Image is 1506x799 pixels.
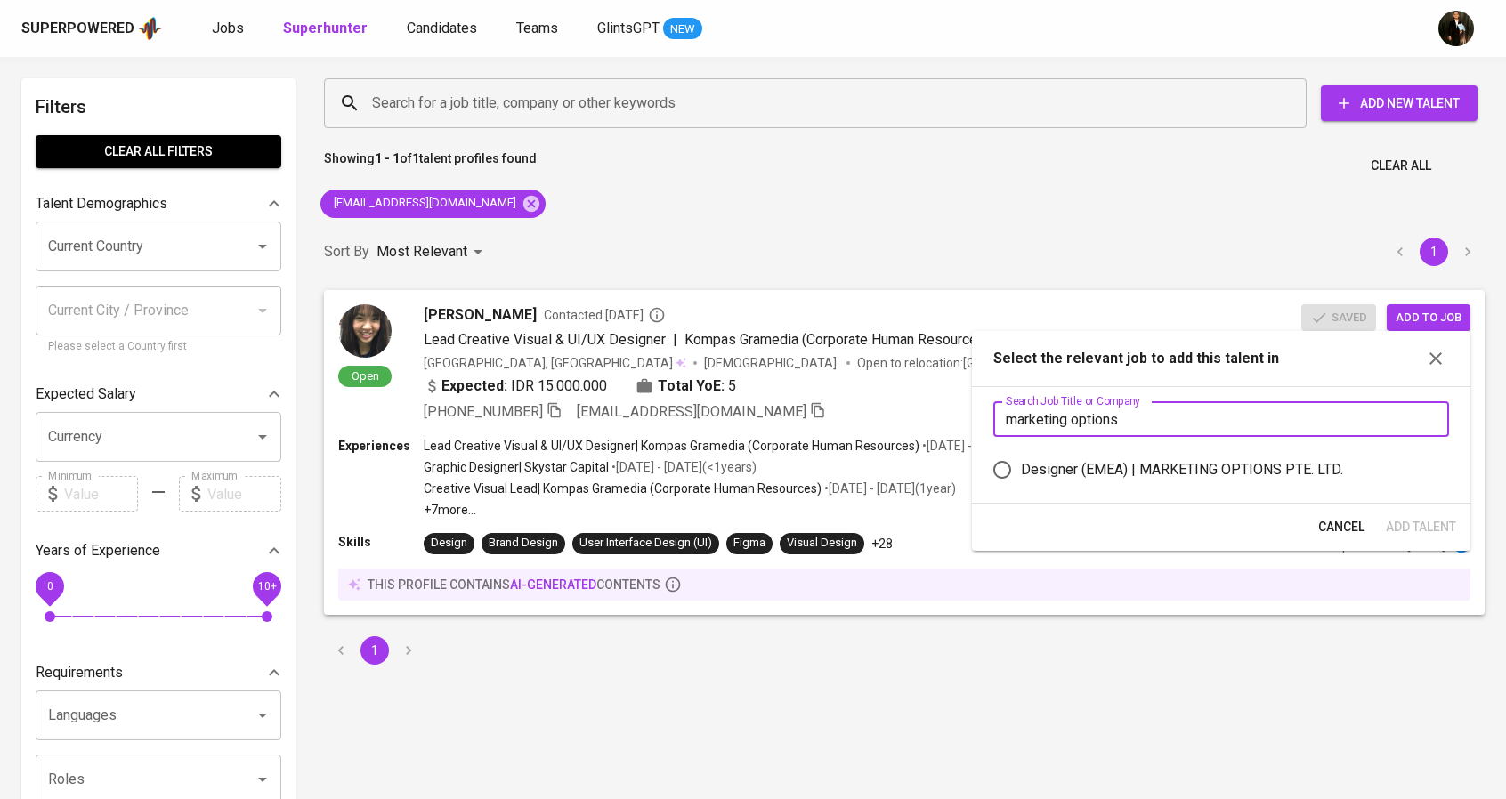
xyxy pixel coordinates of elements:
nav: pagination navigation [324,636,425,665]
button: Add to job [1387,304,1470,332]
b: Total YoE: [658,375,725,397]
button: page 1 [360,636,389,665]
span: Contacted [DATE] [544,306,666,324]
div: Figma [733,535,765,552]
p: Please select a Country first [48,338,269,356]
b: Expected: [441,375,507,397]
span: Add New Talent [1335,93,1463,115]
p: Showing of talent profiles found [324,149,537,182]
span: Clear All [1371,155,1431,177]
div: Superpowered [21,19,134,39]
span: Lead Creative Visual & UI/UX Designer [424,331,666,348]
span: Cancel [1318,516,1364,538]
svg: By Batam recruiter [648,306,666,324]
p: Creative Visual Lead | Kompas Gramedia (Corporate Human Resources) [424,480,822,497]
span: [EMAIL_ADDRESS][DOMAIN_NAME] [577,403,806,420]
span: 5 [728,375,736,397]
a: Open[PERSON_NAME]Contacted [DATE]Lead Creative Visual & UI/UX Designer|Kompas Gramedia (Corporate... [324,290,1485,615]
button: Clear All [1364,149,1438,182]
span: Open [344,368,386,383]
div: Expected Salary [36,376,281,412]
b: Superhunter [283,20,368,36]
p: Open to relocation : [GEOGRAPHIC_DATA] [857,354,1085,372]
div: Years of Experience [36,533,281,569]
img: app logo [138,15,162,42]
span: 10+ [257,580,276,593]
p: this profile contains contents [368,576,660,593]
a: Superpoweredapp logo [21,15,162,42]
div: [GEOGRAPHIC_DATA], [GEOGRAPHIC_DATA] [424,354,686,372]
button: Clear All filters [36,135,281,168]
p: • [DATE] - [DATE] ( <1 years ) [609,458,757,476]
button: page 1 [1420,238,1448,266]
input: Value [207,476,281,512]
button: Open [250,234,275,259]
button: Add New Talent [1321,85,1478,121]
span: Jobs [212,20,244,36]
div: Design [431,535,467,552]
p: Years of Experience [36,540,160,561]
b: 1 - 1 [375,151,400,165]
a: Jobs [212,18,247,40]
button: Open [250,767,275,792]
div: Requirements [36,655,281,690]
span: Add to job [1396,308,1461,328]
span: [EMAIL_ADDRESS][DOMAIN_NAME] [320,195,527,212]
span: | [673,329,677,351]
p: Most Relevant [376,241,467,262]
p: Experiences [338,437,424,455]
button: Open [250,703,275,728]
p: Expected Salary [36,383,136,405]
p: Talent Demographics [36,193,167,214]
span: GlintsGPT [597,20,660,36]
span: Kompas Gramedia (Corporate Human Resources) [684,331,990,348]
p: Sort By [324,241,369,262]
span: [DEMOGRAPHIC_DATA] [704,354,839,372]
img: ridlo@glints.com [1438,11,1474,46]
a: Superhunter [283,18,371,40]
button: Open [250,424,275,449]
button: Cancel [1311,511,1372,544]
span: AI-generated [510,577,596,592]
span: Candidates [407,20,477,36]
div: Talent Demographics [36,186,281,222]
p: +28 [871,535,893,553]
div: [EMAIL_ADDRESS][DOMAIN_NAME] [320,190,546,218]
p: +7 more ... [424,501,1064,519]
span: 0 [46,580,53,593]
div: IDR 15.000.000 [424,375,607,397]
div: Brand Design [489,535,558,552]
span: Clear All filters [50,141,267,163]
span: Teams [516,20,558,36]
div: Designer (EMEA) | MARKETING OPTIONS PTE. LTD. [1021,459,1343,480]
a: Teams [516,18,562,40]
div: Visual Design [787,535,857,552]
input: Value [64,476,138,512]
p: Select the relevant job to add this talent in [993,348,1279,369]
p: • [DATE] - [DATE] ( 1 year ) [822,480,956,497]
div: Most Relevant [376,236,489,269]
img: 0804753d77c8daad5b0781c258198712.jpeg [338,304,392,358]
p: Lead Creative Visual & UI/UX Designer | Kompas Gramedia (Corporate Human Resources) [424,437,919,455]
span: NEW [663,20,702,38]
p: Requirements [36,662,123,683]
div: User Interface Design (UI) [579,535,712,552]
nav: pagination navigation [1383,238,1485,266]
h6: Filters [36,93,281,121]
span: [PHONE_NUMBER] [424,403,543,420]
b: 1 [412,151,419,165]
a: GlintsGPT NEW [597,18,702,40]
p: Skills [338,533,424,551]
span: [PERSON_NAME] [424,304,537,326]
a: Candidates [407,18,481,40]
p: • [DATE] - Present ( 3 years ) [919,437,1064,455]
p: Graphic Designer | Skystar Capital [424,458,609,476]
